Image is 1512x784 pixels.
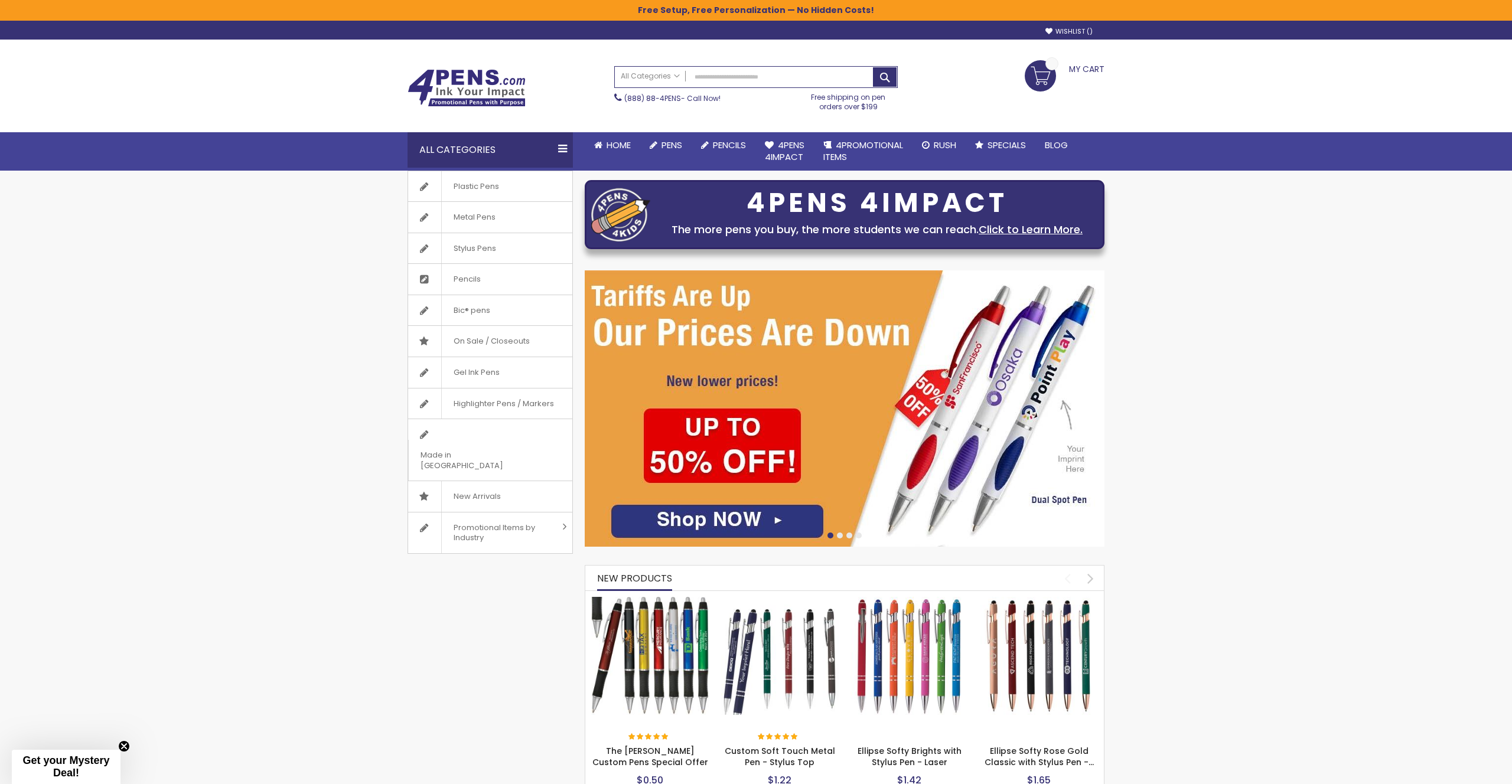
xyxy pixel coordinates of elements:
[441,233,508,264] span: Stylus Pens
[441,512,558,553] span: Promotional Items by Industry
[640,132,692,158] a: Pens
[656,191,1098,215] div: 4PENS 4IMPACT
[585,270,1104,547] img: /cheap-promotional-products.html
[966,132,1035,158] a: Specials
[624,93,721,103] span: - Call Now!
[985,745,1094,768] a: Ellipse Softy Rose Gold Classic with Stylus Pen -…
[980,596,1099,606] a: Ellipse Softy Rose Gold Classic with Stylus Pen - Silver Laser
[1045,139,1068,151] span: Blog
[934,139,956,151] span: Rush
[408,295,572,326] a: Bic® pens
[721,597,839,715] img: Custom Soft Touch Metal Pen - Stylus Top
[441,481,513,512] span: New Arrivals
[628,733,670,741] div: 100%
[1415,752,1512,784] iframe: Google Customer Reviews
[721,596,839,606] a: Custom Soft Touch Metal Pen - Stylus Top
[408,440,543,481] span: Made in [GEOGRAPHIC_DATA]
[814,132,913,171] a: 4PROMOTIONALITEMS
[441,171,511,202] span: Plastic Pens
[408,132,573,168] div: All Categories
[597,571,672,585] span: New Products
[624,93,681,103] a: (888) 88-4PENS
[408,388,572,419] a: Highlighter Pens / Markers
[592,745,708,768] a: The [PERSON_NAME] Custom Pens Special Offer
[441,388,566,419] span: Highlighter Pens / Markers
[12,750,120,784] div: Get your Mystery Deal!Close teaser
[621,71,680,81] span: All Categories
[615,67,686,86] a: All Categories
[913,132,966,158] a: Rush
[408,512,572,553] a: Promotional Items by Industry
[408,264,572,295] a: Pencils
[1035,132,1077,158] a: Blog
[979,222,1083,237] a: Click to Learn More.
[713,139,746,151] span: Pencils
[408,233,572,264] a: Stylus Pens
[607,139,631,151] span: Home
[980,597,1099,715] img: Ellipse Softy Rose Gold Classic with Stylus Pen - Silver Laser
[755,132,814,171] a: 4Pens4impact
[765,139,804,163] span: 4Pens 4impact
[725,745,835,768] a: Custom Soft Touch Metal Pen - Stylus Top
[408,419,572,481] a: Made in [GEOGRAPHIC_DATA]
[408,357,572,388] a: Gel Ink Pens
[799,88,898,112] div: Free shipping on pen orders over $199
[441,264,493,295] span: Pencils
[591,188,650,241] img: four_pen_logo.png
[850,596,969,606] a: Ellipse Softy Brights with Stylus Pen - Laser
[408,69,526,107] img: 4Pens Custom Pens and Promotional Products
[408,481,572,512] a: New Arrivals
[823,139,903,163] span: 4PROMOTIONAL ITEMS
[585,132,640,158] a: Home
[1045,27,1093,36] a: Wishlist
[591,597,709,715] img: The Barton Custom Pens Special Offer
[850,597,969,715] img: Ellipse Softy Brights with Stylus Pen - Laser
[22,754,109,779] span: Get your Mystery Deal!
[656,221,1098,238] div: The more pens you buy, the more students we can reach.
[441,295,502,326] span: Bic® pens
[661,139,682,151] span: Pens
[408,326,572,357] a: On Sale / Closeouts
[441,357,511,388] span: Gel Ink Pens
[408,202,572,233] a: Metal Pens
[858,745,962,768] a: Ellipse Softy Brights with Stylus Pen - Laser
[1080,568,1101,589] div: next
[441,202,507,233] span: Metal Pens
[408,171,572,202] a: Plastic Pens
[441,326,542,357] span: On Sale / Closeouts
[1057,568,1078,589] div: prev
[758,733,799,741] div: 100%
[118,740,130,752] button: Close teaser
[591,596,709,606] a: The Barton Custom Pens Special Offer
[692,132,755,158] a: Pencils
[988,139,1026,151] span: Specials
